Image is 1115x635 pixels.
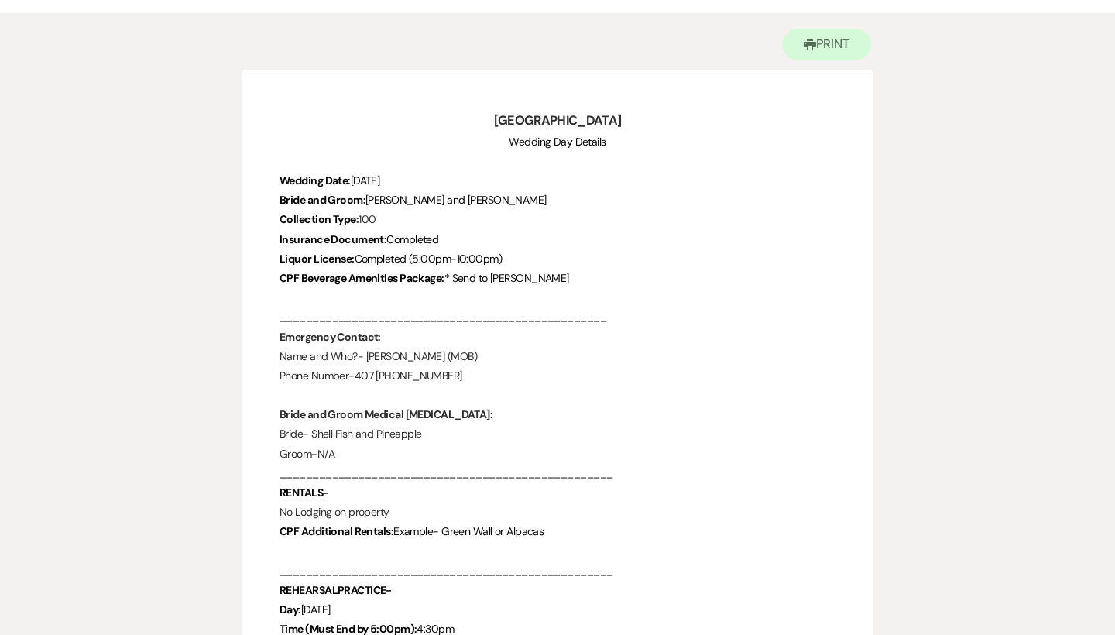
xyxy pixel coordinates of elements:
[280,424,835,444] p: Bride- Shell Fish and Pineapple
[280,407,492,421] strong: Bride and Groom Medical [MEDICAL_DATA]:
[280,524,393,538] strong: CPF Additional Rentals:
[355,252,502,266] span: Completed (5:00pm-10:00pm)
[280,464,835,483] p: ___________________________________________________
[280,307,835,327] p: __________________________________________________
[444,271,569,285] span: * Send to [PERSON_NAME]
[280,486,329,499] strong: RENTALS-
[393,524,544,538] span: Example- Green Wall or Alpacas
[280,173,351,187] strong: Wedding Date:
[280,583,338,597] strong: REHEARSAL
[494,112,622,129] strong: [GEOGRAPHIC_DATA]
[280,212,356,226] strong: Collection Type
[280,366,835,386] p: Phone Number-407 [PHONE_NUMBER]
[280,210,835,229] p: 100
[782,29,871,60] button: Print
[280,561,835,581] p: ___________________________________________________
[301,602,331,616] span: [DATE]
[356,212,359,226] strong: :
[509,135,606,149] span: Wedding Day Details
[280,347,835,366] p: Name and Who?- [PERSON_NAME] (MOB)
[280,232,386,246] strong: Insurance Document:
[280,271,444,285] strong: CPF Beverage Amenities Package:
[280,503,835,522] p: No Lodging on property
[386,232,438,246] span: Completed
[280,444,835,464] p: Groom-N/A
[280,252,355,266] strong: Liquor License:
[351,173,380,187] span: [DATE]
[365,193,547,207] span: [PERSON_NAME] and [PERSON_NAME]
[280,330,381,344] strong: Emergency Contact:
[338,583,392,597] strong: PRACTICE-
[280,193,365,207] strong: Bride and Groom:
[280,602,301,616] strong: Day:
